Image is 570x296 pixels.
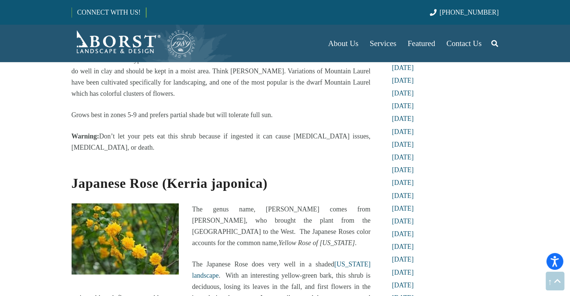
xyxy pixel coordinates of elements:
[192,205,371,246] span: The genus name, [PERSON_NAME] comes from [PERSON_NAME], who brought the plant from the [GEOGRAPHI...
[392,178,414,186] a: [DATE]
[392,140,414,148] a: [DATE]
[392,217,414,225] a: [DATE]
[392,102,414,109] a: [DATE]
[430,9,498,16] a: [PHONE_NUMBER]
[392,153,414,161] a: [DATE]
[392,268,414,276] a: [DATE]
[72,203,179,274] img: Japanese Rose (Kerria japonica)
[72,111,273,118] span: Grows best in zones 5-9 and prefers partial shade but will tolerate full sun.
[72,28,196,58] a: Borst-Logo
[364,25,402,62] a: Services
[72,3,146,21] a: CONNECT WITH US!
[392,192,414,199] a: [DATE]
[392,242,414,250] a: [DATE]
[408,39,435,48] span: Featured
[441,25,487,62] a: Contact Us
[278,239,355,246] span: Yellow Rose of [US_STATE]
[392,255,414,263] a: [DATE]
[72,176,268,190] strong: Japanese Rose (Kerria japonica)
[402,25,441,62] a: Featured
[392,89,414,97] a: [DATE]
[72,132,99,140] strong: Warning:
[355,239,357,246] span: .
[392,230,414,237] a: [DATE]
[392,281,414,289] a: [DATE]
[546,272,564,290] a: Back to top
[446,39,482,48] span: Contact Us
[392,64,414,71] a: [DATE]
[392,128,414,135] a: [DATE]
[392,204,414,212] a: [DATE]
[487,34,502,53] a: Search
[370,39,396,48] span: Services
[392,115,414,122] a: [DATE]
[392,76,414,84] a: [DATE]
[72,132,371,151] span: Don’t let your pets eat this shrub because if ingested it can cause [MEDICAL_DATA] issues, [MEDIC...
[322,25,364,62] a: About Us
[392,166,414,173] a: [DATE]
[328,39,358,48] span: About Us
[440,9,499,16] span: [PHONE_NUMBER]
